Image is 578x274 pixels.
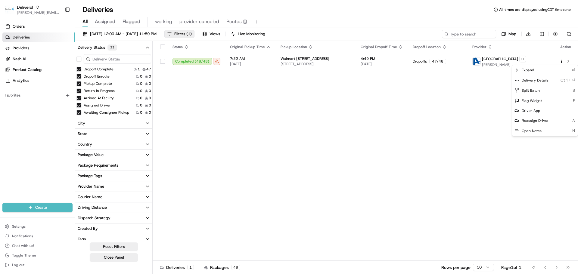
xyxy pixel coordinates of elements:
[522,78,548,83] span: Delivery Details
[522,108,540,113] span: Driver App
[522,88,540,93] span: Split Batch
[561,78,575,83] span: Ctrl+⏎
[572,118,575,123] span: A
[522,118,549,123] span: Reassign Driver
[572,128,575,134] span: N
[573,98,575,103] span: F
[572,67,575,73] span: ⏎
[522,128,542,133] span: Open Notes
[522,68,534,72] span: Expand
[522,98,542,103] span: Flag Widget
[573,88,575,93] span: S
